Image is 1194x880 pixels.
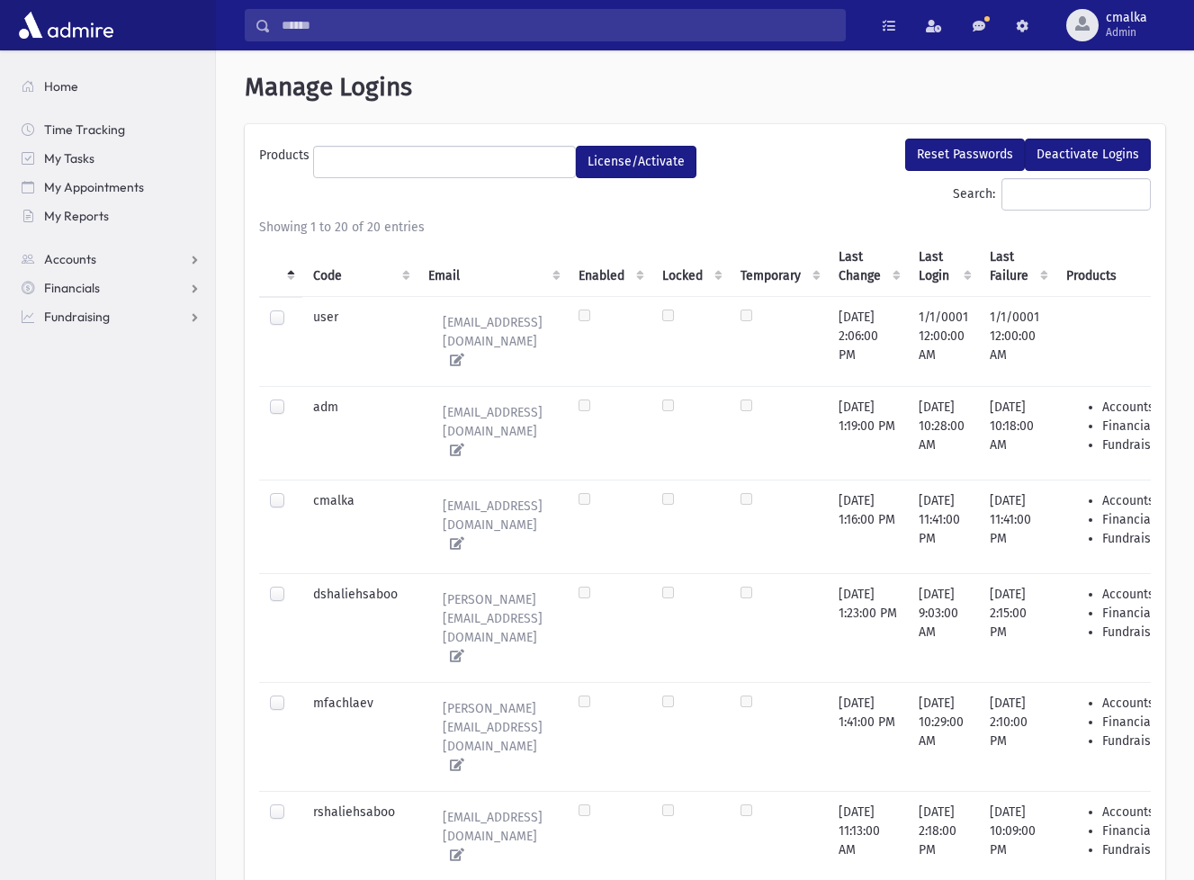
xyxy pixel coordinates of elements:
label: Products [259,146,313,171]
td: [DATE] 1:23:00 PM [828,573,908,682]
button: Deactivate Logins [1025,139,1151,171]
a: Accounts [7,245,215,274]
span: Home [44,78,78,94]
a: Home [7,72,215,101]
td: [DATE] 11:41:00 PM [908,480,979,573]
th: Last Failure : activate to sort column ascending [979,237,1055,297]
span: My Tasks [44,150,94,166]
li: Accounts [1102,803,1168,822]
td: [DATE] 1:41:00 PM [828,682,908,791]
a: My Reports [7,202,215,230]
td: [DATE] 10:29:00 AM [908,682,979,791]
li: Fundraising [1102,840,1168,859]
th: Last Change : activate to sort column ascending [828,237,908,297]
a: [EMAIL_ADDRESS][DOMAIN_NAME] [428,308,557,375]
td: [DATE] 1:16:00 PM [828,480,908,573]
li: Fundraising [1102,529,1168,548]
td: [DATE] 2:15:00 PM [979,573,1055,682]
li: Financials [1102,822,1168,840]
a: [EMAIL_ADDRESS][DOMAIN_NAME] [428,398,557,465]
th: Last Login : activate to sort column ascending [908,237,979,297]
span: Fundraising [44,309,110,325]
input: Search [271,9,845,41]
span: Admin [1106,25,1147,40]
li: Accounts [1102,694,1168,713]
td: 1/1/0001 12:00:00 AM [979,296,1055,386]
li: Financials [1102,713,1168,732]
a: My Tasks [7,144,215,173]
li: Fundraising [1102,436,1168,454]
span: Accounts [44,251,96,267]
label: Search: [953,178,1151,211]
td: user [302,296,417,386]
td: dshaliehsaboo [302,573,417,682]
a: Financials [7,274,215,302]
td: mfachlaev [302,682,417,791]
button: License/Activate [576,146,696,178]
td: [DATE] 9:03:00 AM [908,573,979,682]
a: [EMAIL_ADDRESS][DOMAIN_NAME] [428,491,557,559]
td: [DATE] 1:19:00 PM [828,386,908,480]
button: Reset Passwords [905,139,1025,171]
a: [PERSON_NAME][EMAIL_ADDRESS][DOMAIN_NAME] [428,694,557,780]
li: Accounts [1102,398,1168,417]
td: [DATE] 2:06:00 PM [828,296,908,386]
a: [EMAIL_ADDRESS][DOMAIN_NAME] [428,803,557,870]
th: Email : activate to sort column ascending [417,237,568,297]
a: Time Tracking [7,115,215,144]
li: Fundraising [1102,623,1168,642]
li: Financials [1102,510,1168,529]
li: Financials [1102,604,1168,623]
span: cmalka [1106,11,1147,25]
td: [DATE] 10:28:00 AM [908,386,979,480]
li: Accounts [1102,585,1168,604]
a: My Appointments [7,173,215,202]
th: Code : activate to sort column ascending [302,237,417,297]
span: My Reports [44,208,109,224]
li: Accounts [1102,491,1168,510]
th: Locked : activate to sort column ascending [651,237,730,297]
li: Fundraising [1102,732,1168,750]
li: Financials [1102,417,1168,436]
th: Enabled : activate to sort column ascending [568,237,651,297]
span: Financials [44,280,100,296]
span: My Appointments [44,179,144,195]
div: Showing 1 to 20 of 20 entries [259,218,1151,237]
span: Time Tracking [44,121,125,138]
h1: Manage Logins [245,72,1165,103]
th: : activate to sort column descending [259,237,302,297]
td: [DATE] 2:10:00 PM [979,682,1055,791]
th: Products : activate to sort column ascending [1055,237,1179,297]
input: Search: [1001,178,1151,211]
a: [PERSON_NAME][EMAIL_ADDRESS][DOMAIN_NAME] [428,585,557,671]
td: 1/1/0001 12:00:00 AM [908,296,979,386]
a: Fundraising [7,302,215,331]
th: Temporary : activate to sort column ascending [730,237,828,297]
img: AdmirePro [14,7,118,43]
td: cmalka [302,480,417,573]
td: adm [302,386,417,480]
td: [DATE] 11:41:00 PM [979,480,1055,573]
td: [DATE] 10:18:00 AM [979,386,1055,480]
